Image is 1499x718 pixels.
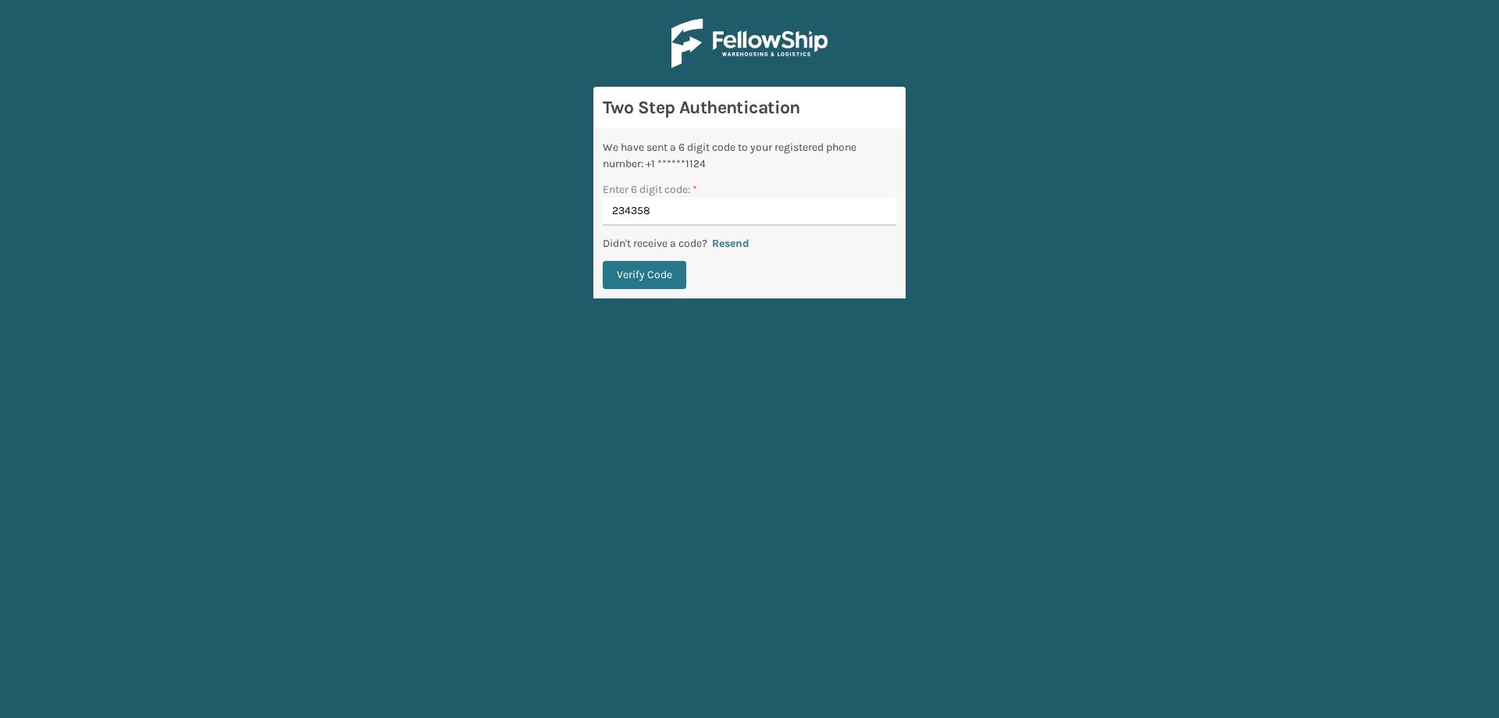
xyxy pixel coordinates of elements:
button: Verify Code [603,261,686,289]
div: We have sent a 6 digit code to your registered phone number: +1 ******1124 [603,139,896,172]
h3: Two Step Authentication [603,96,896,120]
button: Resend [707,237,754,251]
img: Logo [671,19,828,68]
label: Enter 6 digit code: [603,181,697,198]
p: Didn't receive a code? [603,235,707,252]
